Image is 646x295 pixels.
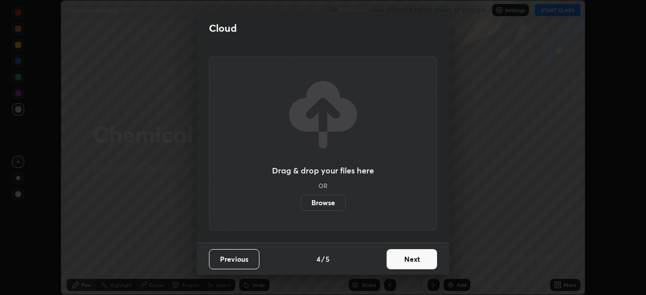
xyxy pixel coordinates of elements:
[326,254,330,264] h4: 5
[316,254,320,264] h4: 4
[209,249,259,269] button: Previous
[272,166,374,174] h3: Drag & drop your files here
[321,254,325,264] h4: /
[209,22,237,35] h2: Cloud
[387,249,437,269] button: Next
[318,183,328,189] h5: OR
